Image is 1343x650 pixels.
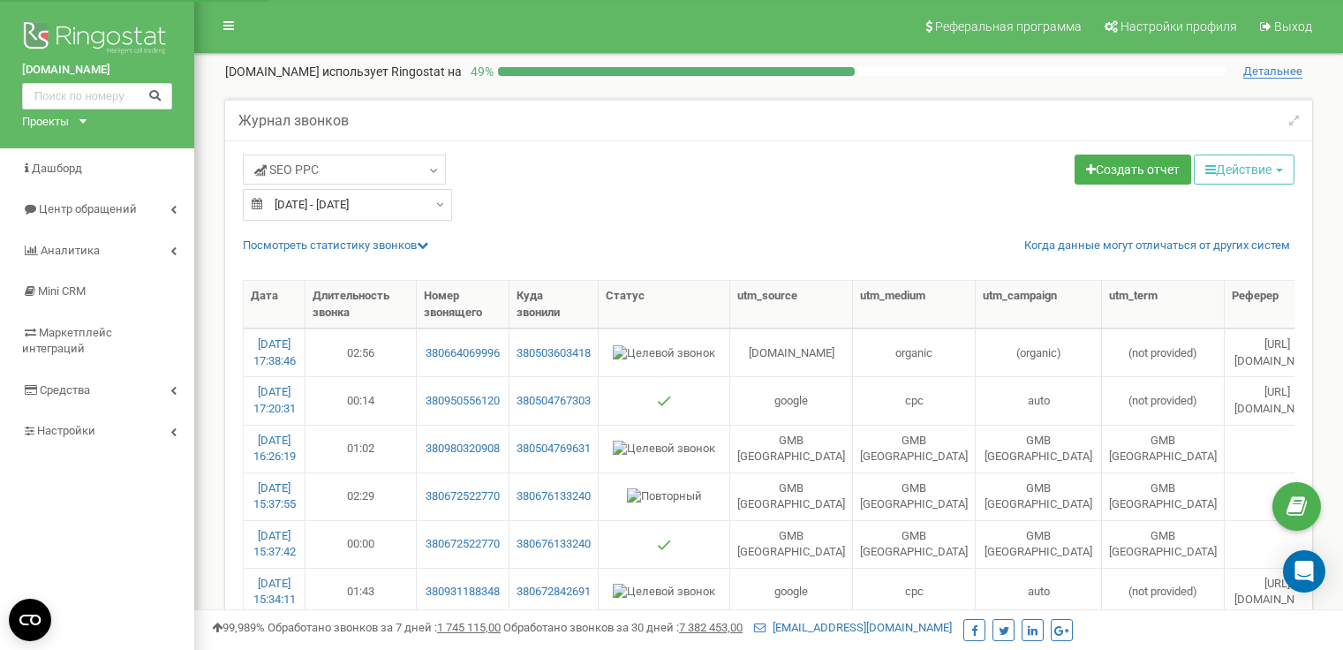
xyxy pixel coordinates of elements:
a: 380672522770 [424,536,502,553]
a: 380504767303 [517,393,591,410]
a: Когда данные могут отличаться от других систем [1024,238,1290,254]
u: 1 745 115,00 [437,621,501,634]
th: utm_campaign [976,281,1102,329]
a: 380503603418 [517,345,591,362]
a: 380672842691 [517,584,591,601]
td: GMB [GEOGRAPHIC_DATA] [976,425,1102,472]
td: auto [976,568,1102,616]
span: использует Ringostat на [322,64,462,79]
span: Детальнее [1243,64,1302,79]
span: Обработано звонков за 30 дней : [503,621,743,634]
th: Длительность звонка [306,281,417,329]
td: (not provided) [1102,329,1225,376]
p: 49 % [462,63,498,80]
th: utm_medium [853,281,976,329]
a: [DATE] 15:37:55 [253,481,296,511]
span: Аналитика [41,244,100,257]
td: google [730,568,853,616]
span: Обработано звонков за 7 дней : [268,621,501,634]
img: Целевой звонок [613,441,715,457]
td: (not provided) [1102,376,1225,424]
a: Посмотреть cтатистику звонков [243,238,428,252]
td: GMB [GEOGRAPHIC_DATA] [730,472,853,520]
th: Дата [244,281,306,329]
td: organic [853,329,976,376]
a: [EMAIL_ADDRESS][DOMAIN_NAME] [754,621,952,634]
span: [URL][DOMAIN_NAME] [1234,337,1320,367]
u: 7 382 453,00 [679,621,743,634]
td: 02:29 [306,472,417,520]
td: 01:43 [306,568,417,616]
span: Выход [1274,19,1312,34]
span: [URL][DOMAIN_NAME] [1234,577,1320,607]
td: 01:02 [306,425,417,472]
a: [DATE] 17:20:31 [253,385,296,415]
span: Средства [40,383,90,397]
img: Целевой звонок [613,345,715,362]
a: [DATE] 15:37:42 [253,529,296,559]
button: Действие [1194,155,1294,185]
td: [DOMAIN_NAME] [730,329,853,376]
th: Статус [599,281,730,329]
th: utm_source [730,281,853,329]
td: GMB [GEOGRAPHIC_DATA] [1102,520,1225,568]
td: GMB [GEOGRAPHIC_DATA] [1102,425,1225,472]
a: 380676133240 [517,488,591,505]
a: 380950556120 [424,393,502,410]
td: GMB [GEOGRAPHIC_DATA] [853,472,976,520]
a: 380504769631 [517,441,591,457]
img: Отвечен [657,538,671,552]
td: GMB [GEOGRAPHIC_DATA] [730,520,853,568]
span: Настройки [37,424,95,437]
td: GMB [GEOGRAPHIC_DATA] [976,520,1102,568]
img: Целевой звонок [613,584,715,601]
span: 99,989% [212,621,265,634]
span: SЕО PPС [254,161,319,178]
span: Реферальная программа [935,19,1082,34]
td: google [730,376,853,424]
span: Дашборд [32,162,82,175]
img: Ringostat logo [22,18,172,62]
a: [DOMAIN_NAME] [22,62,172,79]
td: GMB [GEOGRAPHIC_DATA] [853,425,976,472]
a: [DATE] 16:26:19 [253,434,296,464]
a: Создать отчет [1075,155,1191,185]
a: [DATE] 15:34:11 [253,577,296,607]
div: Проекты [22,114,69,131]
h5: Журнал звонков [238,113,349,129]
img: Отвечен [657,394,671,408]
a: [DATE] 17:38:46 [253,337,296,367]
img: Повторный [627,488,702,505]
td: auto [976,376,1102,424]
td: 02:56 [306,329,417,376]
td: cpc [853,376,976,424]
span: Mini CRM [38,284,86,298]
span: Настройки профиля [1120,19,1237,34]
td: 00:14 [306,376,417,424]
td: GMB [GEOGRAPHIC_DATA] [853,520,976,568]
th: Реферер [1225,281,1331,329]
button: Open CMP widget [9,599,51,641]
td: GMB [GEOGRAPHIC_DATA] [976,472,1102,520]
th: Номер звонящего [417,281,509,329]
a: 380980320908 [424,441,502,457]
th: Куда звонили [509,281,599,329]
td: cpc [853,568,976,616]
td: GMB [GEOGRAPHIC_DATA] [730,425,853,472]
span: Центр обращений [39,202,137,215]
div: Open Intercom Messenger [1283,550,1325,593]
a: 380664069996 [424,345,502,362]
td: GMB [GEOGRAPHIC_DATA] [1102,472,1225,520]
span: [URL][DOMAIN_NAME] [1234,385,1320,415]
a: 380672522770 [424,488,502,505]
span: Маркетплейс интеграций [22,326,112,356]
a: 380931188348 [424,584,502,601]
td: (not provided) [1102,568,1225,616]
th: utm_term [1102,281,1225,329]
input: Поиск по номеру [22,83,172,110]
td: 00:00 [306,520,417,568]
p: [DOMAIN_NAME] [225,63,462,80]
a: 380676133240 [517,536,591,553]
td: (organic) [976,329,1102,376]
a: SЕО PPС [243,155,446,185]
